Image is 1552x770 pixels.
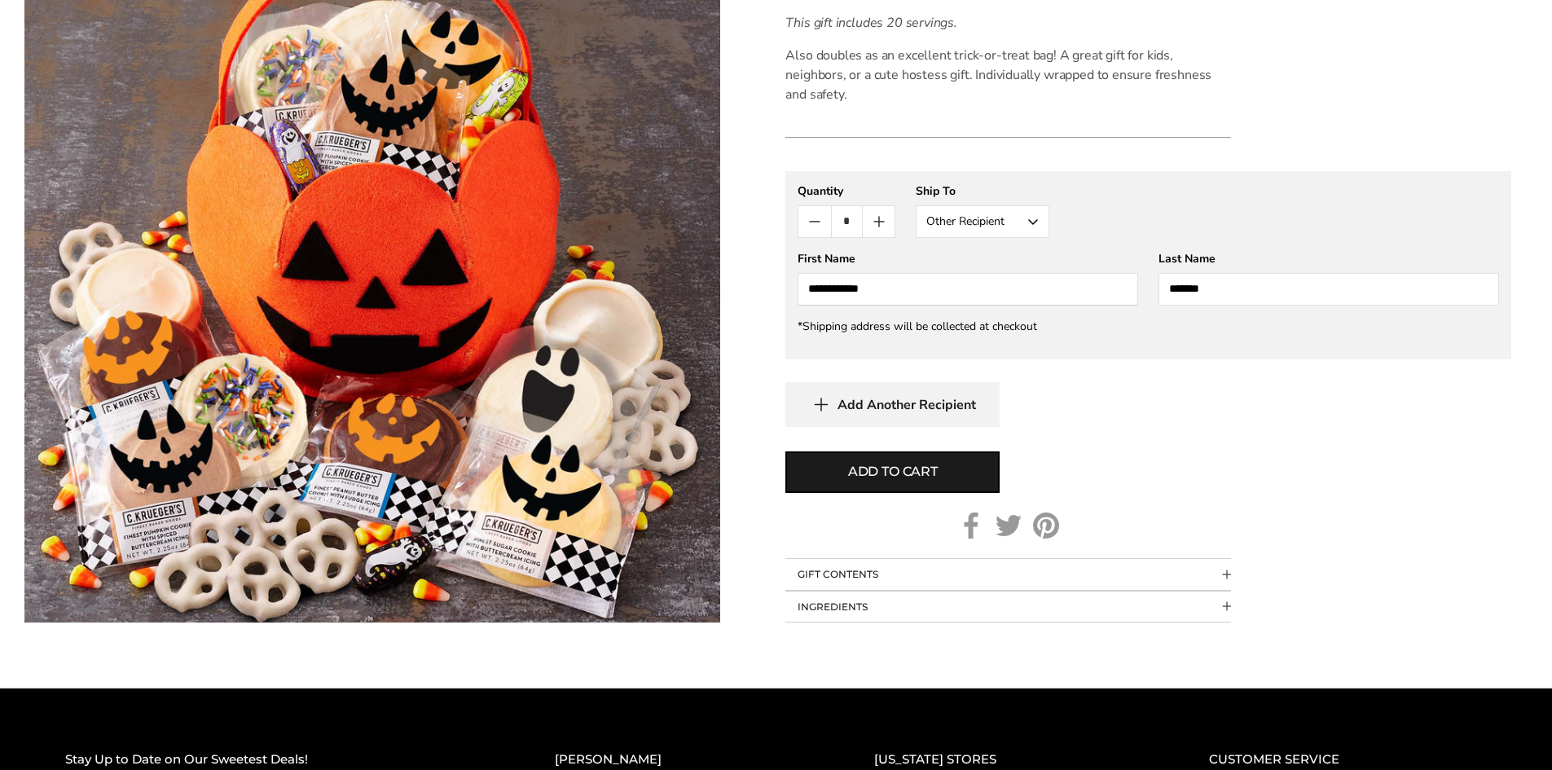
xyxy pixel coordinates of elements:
div: *Shipping address will be collected at checkout [798,319,1499,334]
h2: CUSTOMER SERVICE [1209,750,1487,770]
input: Last Name [1159,273,1499,306]
gfm-form: New recipient [785,171,1511,359]
button: Count minus [798,206,830,237]
button: Add to cart [785,451,1000,493]
span: Add Another Recipient [838,397,976,413]
div: Last Name [1159,251,1499,266]
input: First Name [798,273,1138,306]
span: Add to cart [848,462,938,482]
button: Collapsible block button [785,592,1231,623]
button: Count plus [863,206,895,237]
h2: Stay Up to Date on Our Sweetest Deals! [65,750,490,770]
em: This gift includes 20 servings. [785,14,957,32]
button: Collapsible block button [785,559,1231,590]
div: First Name [798,251,1138,266]
p: Also doubles as an excellent trick-or-treat bag! A great gift for kids, neighbors, or a cute host... [785,46,1231,104]
button: Other Recipient [916,205,1049,238]
a: Pinterest [1033,513,1059,539]
iframe: Sign Up via Text for Offers [13,708,169,757]
a: Twitter [996,513,1022,539]
h2: [US_STATE] STORES [874,750,1144,770]
h2: [PERSON_NAME] [555,750,809,770]
div: Quantity [798,183,895,199]
a: Facebook [958,513,984,539]
div: Ship To [916,183,1049,199]
input: Quantity [831,206,863,237]
button: Add Another Recipient [785,382,1000,427]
